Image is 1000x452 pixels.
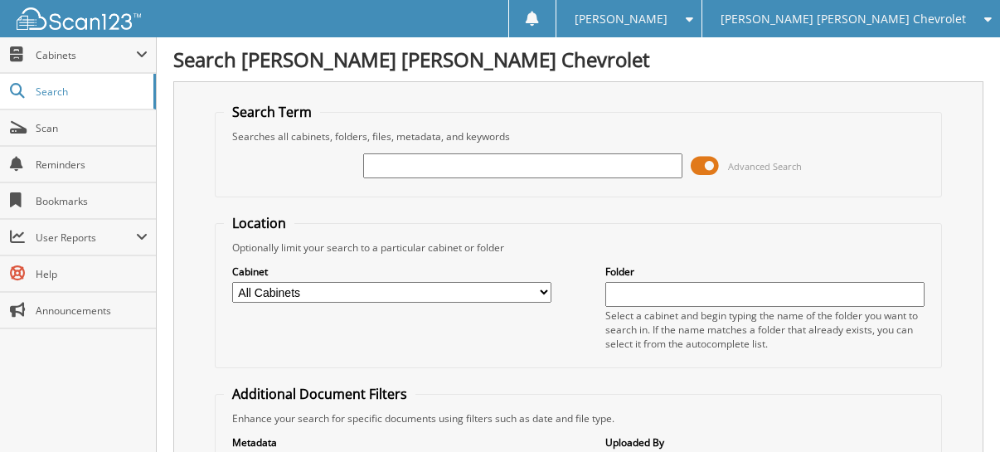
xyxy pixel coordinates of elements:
[721,14,966,24] span: [PERSON_NAME] [PERSON_NAME] Chevrolet
[36,121,148,135] span: Scan
[36,267,148,281] span: Help
[36,158,148,172] span: Reminders
[224,411,933,425] div: Enhance your search for specific documents using filters such as date and file type.
[17,7,141,30] img: scan123-logo-white.svg
[575,14,667,24] span: [PERSON_NAME]
[605,265,925,279] label: Folder
[224,214,294,232] legend: Location
[224,385,415,403] legend: Additional Document Filters
[224,241,933,255] div: Optionally limit your search to a particular cabinet or folder
[36,231,136,245] span: User Reports
[232,435,551,450] label: Metadata
[173,46,983,73] h1: Search [PERSON_NAME] [PERSON_NAME] Chevrolet
[728,160,802,173] span: Advanced Search
[224,129,933,143] div: Searches all cabinets, folders, files, metadata, and keywords
[36,194,148,208] span: Bookmarks
[36,85,145,99] span: Search
[36,304,148,318] span: Announcements
[36,48,136,62] span: Cabinets
[224,103,320,121] legend: Search Term
[605,435,925,450] label: Uploaded By
[232,265,551,279] label: Cabinet
[605,309,925,351] div: Select a cabinet and begin typing the name of the folder you want to search in. If the name match...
